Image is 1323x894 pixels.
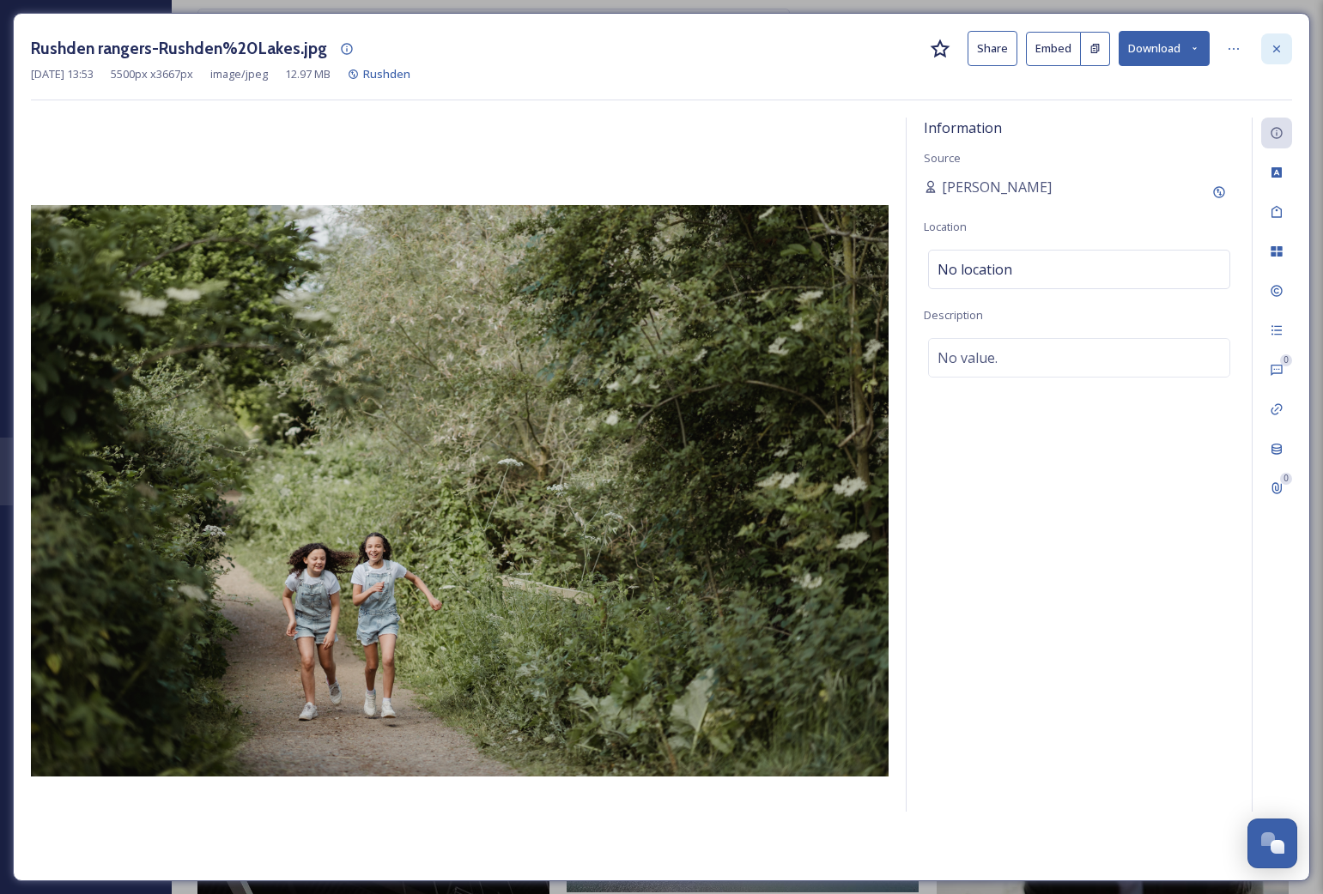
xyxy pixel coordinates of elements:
[31,205,889,776] img: Rushden%20rangers-Rushden%2520Lakes.jpg
[210,66,268,82] span: image/jpeg
[1280,473,1292,485] div: 0
[924,307,983,323] span: Description
[924,118,1002,137] span: Information
[968,31,1017,66] button: Share
[1026,32,1081,66] button: Embed
[938,347,998,368] span: No value.
[1119,31,1210,66] button: Download
[31,66,94,82] span: [DATE] 13:53
[1280,354,1292,366] div: 0
[363,66,410,82] span: Rushden
[1247,818,1297,868] button: Open Chat
[285,66,331,82] span: 12.97 MB
[31,36,327,61] h3: Rushden rangers-Rushden%20Lakes.jpg
[924,219,967,234] span: Location
[938,259,1012,280] span: No location
[924,150,961,166] span: Source
[942,177,1052,197] span: [PERSON_NAME]
[111,66,193,82] span: 5500 px x 3667 px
